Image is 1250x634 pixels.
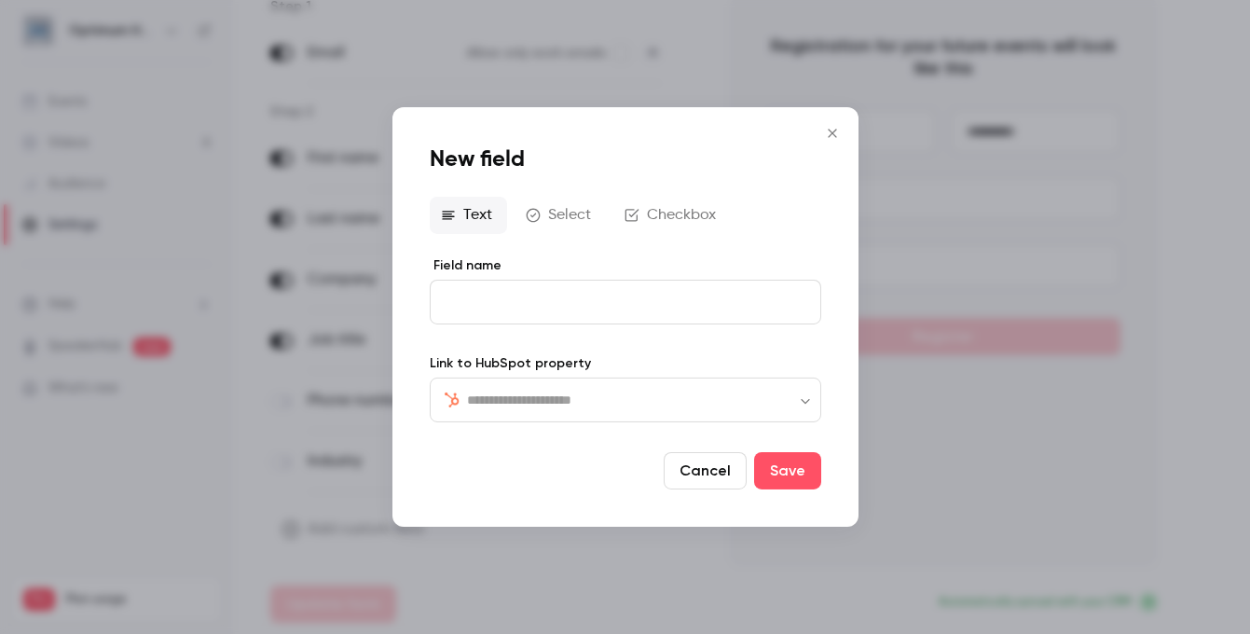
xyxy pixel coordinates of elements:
[430,354,821,373] label: Link to HubSpot property
[430,256,821,275] label: Field name
[515,197,606,234] button: Select
[613,197,731,234] button: Checkbox
[664,452,747,489] button: Cancel
[814,115,851,152] button: Close
[430,145,821,174] h1: New field
[430,197,507,234] button: Text
[796,392,815,410] button: Open
[754,452,821,489] button: Save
